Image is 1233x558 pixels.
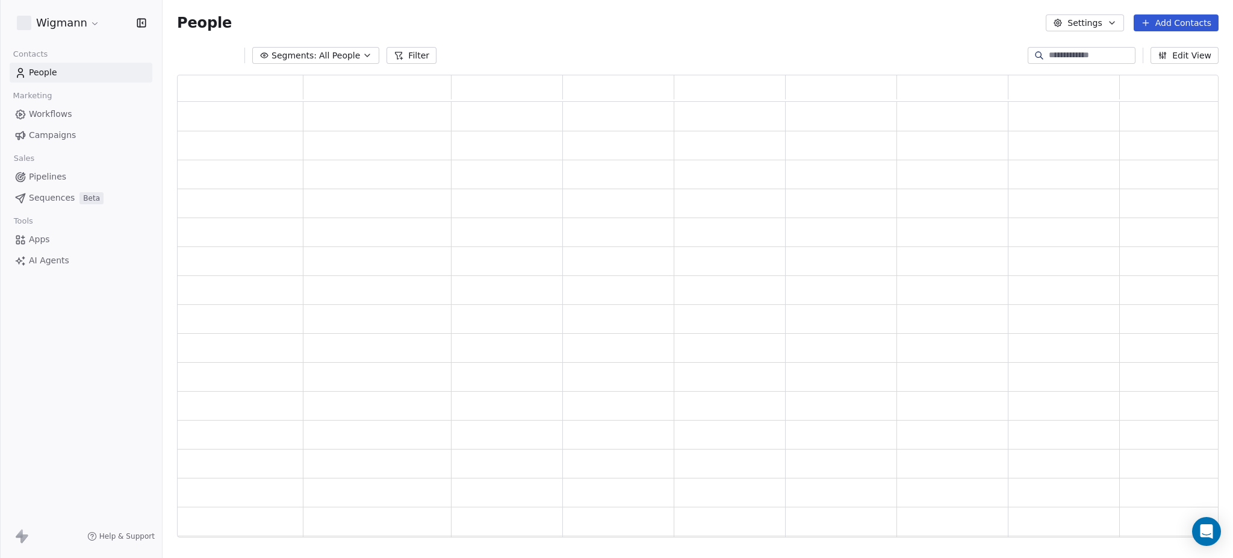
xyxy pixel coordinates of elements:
[8,45,53,63] span: Contacts
[29,108,72,121] span: Workflows
[14,13,102,33] button: Wigmann
[272,49,317,62] span: Segments:
[1192,517,1221,546] div: Open Intercom Messenger
[29,254,69,267] span: AI Agents
[178,102,1231,538] div: grid
[8,149,40,168] span: Sales
[8,212,38,230] span: Tools
[10,251,152,271] a: AI Agents
[10,167,152,187] a: Pipelines
[10,63,152,83] a: People
[10,125,152,145] a: Campaigns
[29,192,75,204] span: Sequences
[319,49,360,62] span: All People
[29,233,50,246] span: Apps
[1151,47,1219,64] button: Edit View
[87,531,155,541] a: Help & Support
[10,230,152,249] a: Apps
[387,47,436,64] button: Filter
[29,129,76,142] span: Campaigns
[36,15,87,31] span: Wigmann
[10,188,152,208] a: SequencesBeta
[99,531,155,541] span: Help & Support
[79,192,104,204] span: Beta
[29,171,66,183] span: Pipelines
[177,14,232,32] span: People
[1046,14,1123,31] button: Settings
[1134,14,1219,31] button: Add Contacts
[8,87,57,105] span: Marketing
[29,66,57,79] span: People
[10,104,152,124] a: Workflows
